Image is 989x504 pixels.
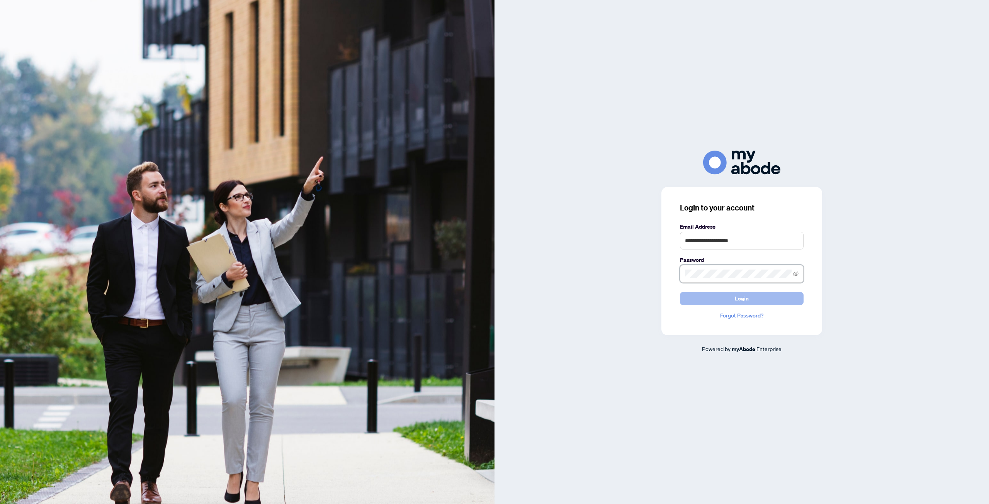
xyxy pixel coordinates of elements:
[680,202,804,213] h3: Login to your account
[793,271,799,277] span: eye-invisible
[732,345,755,353] a: myAbode
[680,311,804,320] a: Forgot Password?
[680,292,804,305] button: Login
[702,345,731,352] span: Powered by
[680,222,804,231] label: Email Address
[756,345,782,352] span: Enterprise
[703,151,780,174] img: ma-logo
[680,256,804,264] label: Password
[735,292,749,305] span: Login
